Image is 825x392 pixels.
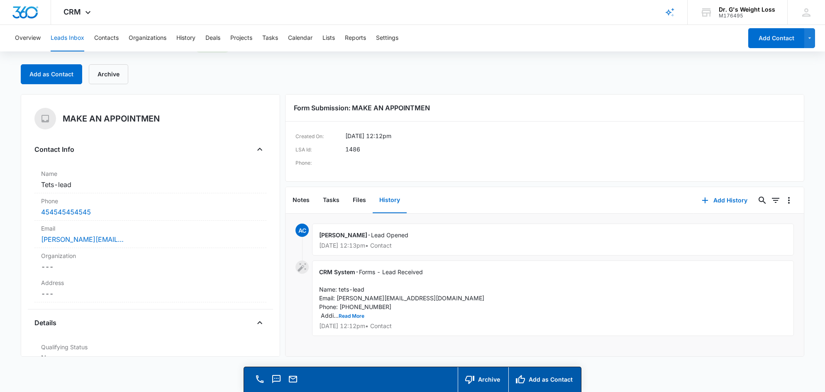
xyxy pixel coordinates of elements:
button: Lists [322,25,335,51]
div: Organization--- [34,248,267,275]
h5: MAKE AN APPOINTMEN [63,112,160,125]
button: Files [346,187,373,213]
dt: Created On: [295,131,345,141]
dd: [DATE] 12:12pm [345,131,391,141]
label: Phone [41,197,260,205]
button: Close [253,143,266,156]
button: Contacts [94,25,119,51]
label: Email [41,224,260,233]
button: Archive [89,64,128,84]
span: CRM System [319,268,355,275]
button: Settings [376,25,398,51]
span: Lead Opened [371,231,408,239]
button: Read More [339,314,364,319]
div: - [312,224,794,256]
button: Projects [230,25,252,51]
dt: LSA Id: [295,145,345,155]
button: Close [253,316,266,329]
button: Leads Inbox [51,25,84,51]
button: Overflow Menu [782,194,796,207]
label: Name [41,169,260,178]
dd: --- [41,289,260,299]
div: Phone454545454545 [34,193,267,221]
span: Forms - Lead Received Name: tets-lead Email: [PERSON_NAME][EMAIL_ADDRESS][DOMAIN_NAME] Phone: [PH... [319,268,484,319]
dd: Tets-lead [41,180,260,190]
h4: Details [34,318,56,328]
a: Email [287,378,299,385]
a: Text [271,378,282,385]
button: Calendar [288,25,312,51]
button: Add Contact [748,28,804,48]
button: Add as Contact [508,367,581,392]
button: Email [287,373,299,385]
button: History [176,25,195,51]
div: Qualifying StatusNew [34,339,267,367]
button: History [373,187,407,213]
div: account name [719,6,775,13]
dt: Phone: [295,158,345,168]
button: Search... [756,194,769,207]
div: NameTets-lead [34,166,267,193]
a: Call [254,378,266,385]
p: [DATE] 12:12pm • Contact [319,323,787,329]
button: Filters [769,194,782,207]
button: Archive [458,367,508,392]
button: Tasks [262,25,278,51]
button: Call [254,373,266,385]
dd: --- [41,262,260,272]
button: Deals [205,25,220,51]
button: Add History [693,190,756,210]
h3: Form Submission: MAKE AN APPOINTMEN [294,103,796,113]
span: [PERSON_NAME] [319,231,367,239]
label: Address [41,278,260,287]
label: Qualifying Status [41,343,260,351]
span: CRM [63,7,81,16]
button: Organizations [129,25,166,51]
button: Add as Contact [21,64,82,84]
span: AC [295,224,309,237]
button: Tasks [316,187,346,213]
div: Address--- [34,275,267,302]
p: [DATE] 12:13pm • Contact [319,243,787,248]
a: 454545454545 [41,207,91,217]
h4: Contact Info [34,144,74,154]
button: Overview [15,25,41,51]
div: - [312,261,794,336]
div: account id [719,13,775,19]
div: Email[PERSON_NAME][EMAIL_ADDRESS][DOMAIN_NAME] [34,221,267,248]
label: Organization [41,251,260,260]
a: [PERSON_NAME][EMAIL_ADDRESS][DOMAIN_NAME] [41,234,124,244]
dd: New [41,353,260,363]
button: Notes [286,187,316,213]
button: Text [271,373,282,385]
button: Reports [345,25,366,51]
dd: 1486 [345,145,360,155]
